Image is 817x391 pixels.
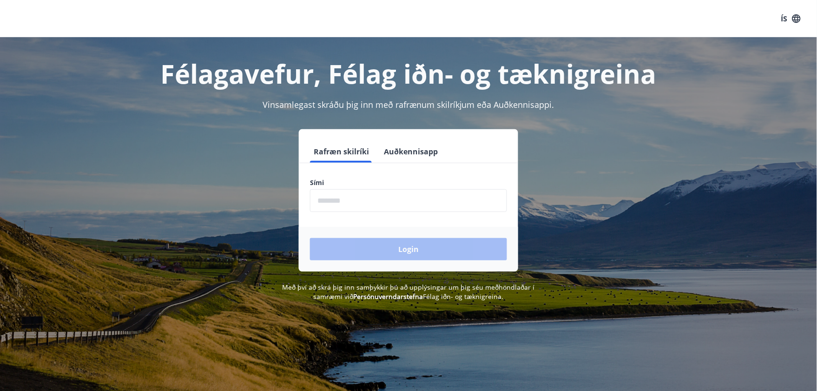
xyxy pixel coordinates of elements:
[354,292,423,301] a: Persónuverndarstefna
[310,178,507,187] label: Sími
[263,99,554,110] span: Vinsamlegast skráðu þig inn með rafrænum skilríkjum eða Auðkennisappi.
[310,140,373,163] button: Rafræn skilríki
[776,10,806,27] button: ÍS
[380,140,441,163] button: Auðkennisapp
[85,56,732,91] h1: Félagavefur, Félag iðn- og tæknigreina
[283,283,535,301] span: Með því að skrá þig inn samþykkir þú að upplýsingar um þig séu meðhöndlaðar í samræmi við Félag i...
